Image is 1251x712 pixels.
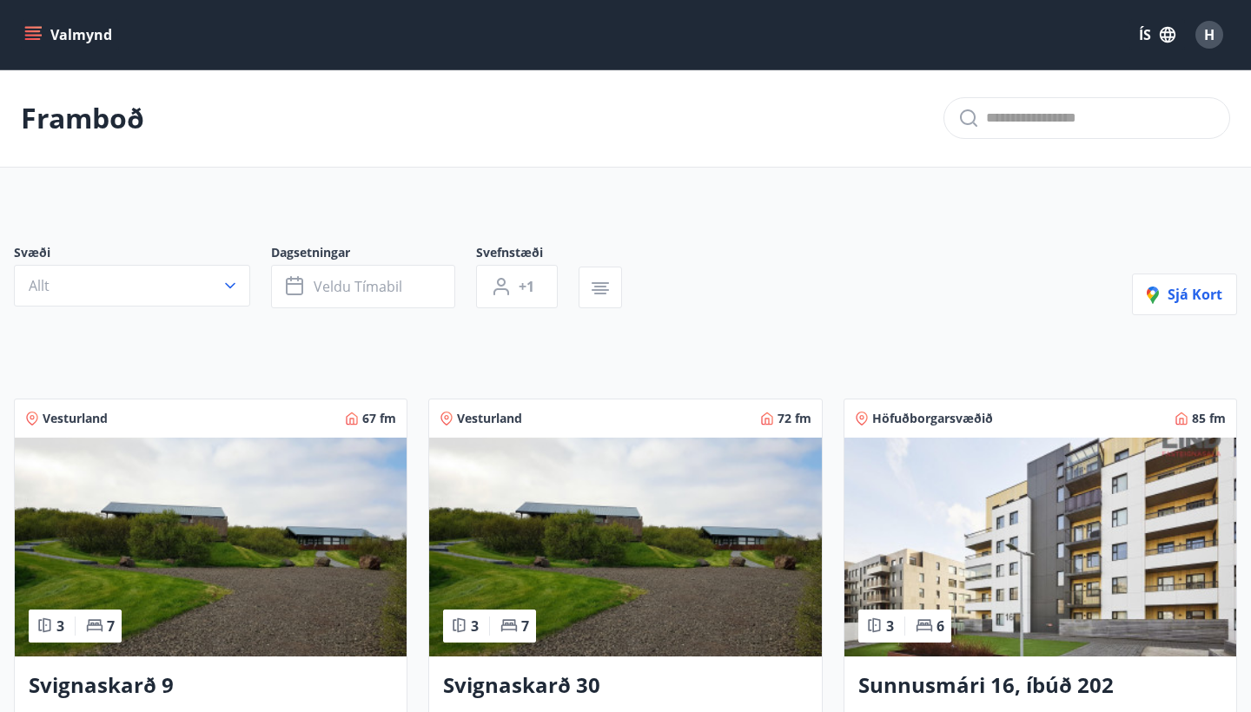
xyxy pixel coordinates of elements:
[21,99,144,137] p: Framboð
[1188,14,1230,56] button: H
[1147,285,1222,304] span: Sjá kort
[29,276,50,295] span: Allt
[362,410,396,427] span: 67 fm
[1129,19,1185,50] button: ÍS
[14,244,271,265] span: Svæði
[457,410,522,427] span: Vesturland
[21,19,119,50] button: menu
[937,616,944,636] span: 6
[29,670,393,702] h3: Svignaskarð 9
[15,438,407,656] img: Paella dish
[56,616,64,636] span: 3
[521,616,529,636] span: 7
[107,616,115,636] span: 7
[271,244,476,265] span: Dagsetningar
[476,265,558,308] button: +1
[844,438,1236,656] img: Paella dish
[858,670,1222,702] h3: Sunnusmári 16, íbúð 202
[471,616,479,636] span: 3
[476,244,579,265] span: Svefnstæði
[778,410,811,427] span: 72 fm
[886,616,894,636] span: 3
[43,410,108,427] span: Vesturland
[872,410,993,427] span: Höfuðborgarsvæðið
[1204,25,1215,44] span: H
[519,277,534,296] span: +1
[271,265,455,308] button: Veldu tímabil
[314,277,402,296] span: Veldu tímabil
[1192,410,1226,427] span: 85 fm
[14,265,250,307] button: Allt
[443,670,807,702] h3: Svignaskarð 30
[429,438,821,656] img: Paella dish
[1132,274,1237,315] button: Sjá kort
